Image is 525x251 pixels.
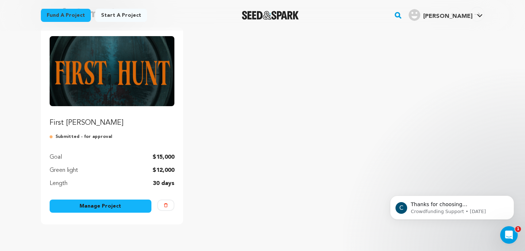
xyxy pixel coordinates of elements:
[164,203,168,207] img: trash-empty.svg
[153,153,174,162] p: $15,000
[50,179,67,188] p: Length
[50,36,175,128] a: Fund First Hunt
[242,11,299,20] img: Seed&Spark Logo Dark Mode
[153,179,174,188] p: 30 days
[50,153,62,162] p: Goal
[423,13,472,19] span: [PERSON_NAME]
[50,134,55,140] img: submitted-for-review.svg
[500,226,518,244] iframe: Intercom live chat
[515,226,521,232] span: 1
[407,8,484,23] span: Freeman M.'s Profile
[153,166,174,175] p: $12,000
[409,9,472,21] div: Freeman M.'s Profile
[407,8,484,21] a: Freeman M.'s Profile
[95,9,147,22] a: Start a project
[50,166,78,175] p: Green light
[409,9,420,21] img: user.png
[41,9,91,22] a: Fund a project
[50,200,152,213] a: Manage Project
[242,11,299,20] a: Seed&Spark Homepage
[50,118,175,128] p: First [PERSON_NAME]
[50,134,175,140] p: Submitted - for approval
[379,180,525,231] iframe: Intercom notifications message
